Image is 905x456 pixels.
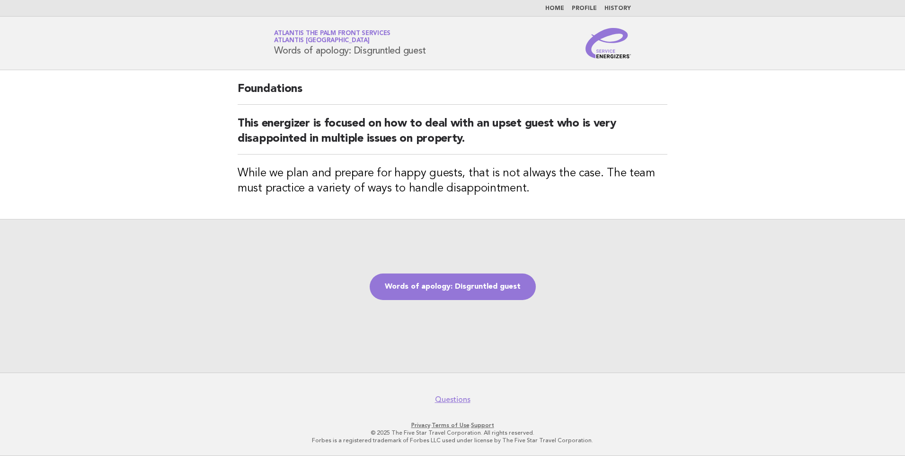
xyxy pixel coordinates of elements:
p: Forbes is a registered trademark of Forbes LLC used under license by The Five Star Travel Corpora... [163,437,742,444]
span: Atlantis [GEOGRAPHIC_DATA] [274,38,370,44]
h1: Words of apology: Disgruntled guest [274,31,426,55]
a: Words of apology: Disgruntled guest [370,274,536,300]
a: Atlantis The Palm Front ServicesAtlantis [GEOGRAPHIC_DATA] [274,30,390,44]
a: Profile [572,6,597,11]
p: © 2025 The Five Star Travel Corporation. All rights reserved. [163,429,742,437]
a: Privacy [411,422,430,429]
a: Terms of Use [432,422,470,429]
img: Service Energizers [586,28,631,58]
a: Home [545,6,564,11]
h3: While we plan and prepare for happy guests, that is not always the case. The team must practice a... [238,166,667,196]
h2: Foundations [238,82,667,105]
a: Questions [435,395,470,404]
h2: This energizer is focused on how to deal with an upset guest who is very disappointed in multiple... [238,116,667,155]
p: · · [163,421,742,429]
a: History [604,6,631,11]
a: Support [471,422,494,429]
